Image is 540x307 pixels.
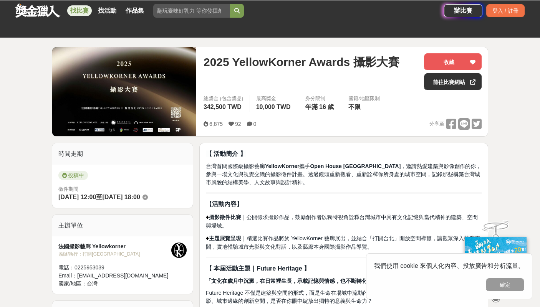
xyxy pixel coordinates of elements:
[486,4,525,17] div: 登入 / 註冊
[235,121,241,127] span: 92
[204,104,242,110] span: 342,500 TWD
[237,201,243,207] strong: 】
[206,214,209,220] span: ♦︎
[305,95,336,102] div: 身分限制
[305,104,334,110] span: 年滿 16 歲
[87,281,98,287] span: 台灣
[58,251,171,257] div: 協辦/執行： 打開[GEOGRAPHIC_DATA]
[424,73,482,90] a: 前往比賽網站
[310,163,401,169] strong: Open House [GEOGRAPHIC_DATA]
[265,163,299,169] strong: YellowKorner
[429,118,444,130] span: 分享至
[206,278,426,284] strong: 「文化在歲月中沉澱，在日常裡生長，承載記憶與情感，也不斷轉化為下一段歷史的起點。」
[212,201,237,207] strong: 活動內容
[204,53,399,71] span: 2025 YellowKorner Awards 攝影大賽
[95,5,119,16] a: 找活動
[444,4,482,17] a: 辦比賽
[153,4,230,18] input: 翻玩臺味好乳力 等你發揮創意！
[206,235,480,250] span: 精選比賽作品將於 YellowKorner 藝廊展出，並結合「打開台北」開放空間導覽，讓觀眾深入藝廊空間，實地體驗城市光影與文化對話，以及藝廊本身國際攝影作品導覽。
[58,243,171,251] div: 法國攝影藝廊 Yellowkorner
[58,272,171,280] div: Email： [EMAIL_ADDRESS][DOMAIN_NAME]
[256,95,293,102] span: 最高獎金
[67,5,92,16] a: 找比賽
[209,235,247,241] strong: 主題展覽呈現｜
[206,290,476,304] span: Future Heritage 不僅是建築與空間的形式，而是生命在場域中流動的痕跡。那些看似平凡的街區轉角、老市場的光影、城市邊緣的創新空間，是否在你眼中綻放出獨特的意義與生命力？
[209,121,223,127] span: 6,875
[348,104,361,110] span: 不限
[206,201,212,207] strong: 【
[102,194,140,200] span: [DATE] 18:00
[374,262,524,269] span: 我們使用 cookie 來個人化內容、投放廣告和分析流量。
[206,265,310,272] strong: 【 本屆活動主題｜Future Heritage 】
[209,214,247,220] strong: 攝影徵件比賽｜
[486,278,524,291] button: 確定
[206,163,481,185] span: 台灣首間國際級攝影藝廊 攜手 ，邀請熱愛建築與影像創作的你，參與一場文化與視覺交織的攝影徵件計畫。透過鏡頭重新觀看、重新詮釋你所身處的城市空間，記錄那些構築台灣城市風貌的結構美學、人文故事與設計精神。
[52,47,196,136] img: Cover Image
[58,264,171,272] div: 電話： 0225953039
[256,104,291,110] span: 10,000 TWD
[58,281,87,287] span: 國家/地區：
[253,121,257,127] span: 0
[206,150,246,157] strong: 【 活動簡介 】
[206,214,478,229] span: 公開徵求攝影作品，鼓勵創作者以獨特視角詮釋台灣城市中具有文化記憶與當代精神的建築、空間與場域。
[58,194,96,200] span: [DATE] 12:00
[58,186,78,192] span: 徵件期間
[424,53,482,70] button: 收藏
[206,235,209,241] span: ♦︎
[52,215,193,236] div: 主辦單位
[465,237,527,288] img: ff197300-f8ee-455f-a0ae-06a3645bc375.jpg
[348,95,380,102] div: 國籍/地區限制
[58,171,88,180] span: 投稿中
[96,194,102,200] span: 至
[52,143,193,165] div: 時間走期
[204,95,243,102] span: 總獎金 (包含獎品)
[123,5,147,16] a: 作品集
